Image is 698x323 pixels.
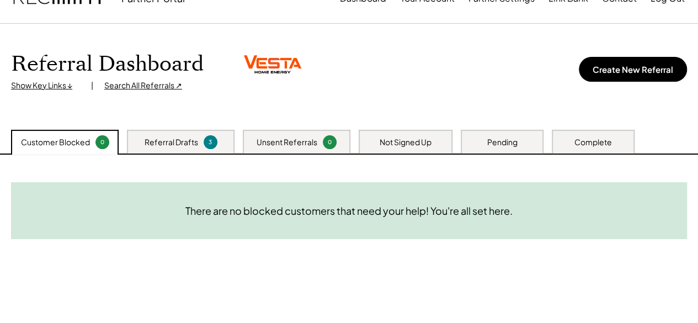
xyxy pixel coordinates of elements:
[380,137,431,148] div: Not Signed Up
[324,138,335,146] div: 0
[579,57,687,82] button: Create New Referral
[145,137,198,148] div: Referral Drafts
[487,137,518,148] div: Pending
[97,138,108,146] div: 0
[205,138,216,146] div: 3
[21,137,90,148] div: Customer Blocked
[11,80,80,91] div: Show Key Links ↓
[257,137,317,148] div: Unsent Referrals
[104,80,182,91] div: Search All Referrals ↗
[185,204,513,217] div: There are no blocked customers that need your help! You're all set here.
[242,54,303,75] img: Vesta-logo-padding.webp
[11,51,204,77] h1: Referral Dashboard
[574,137,612,148] div: Complete
[91,80,93,91] div: |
